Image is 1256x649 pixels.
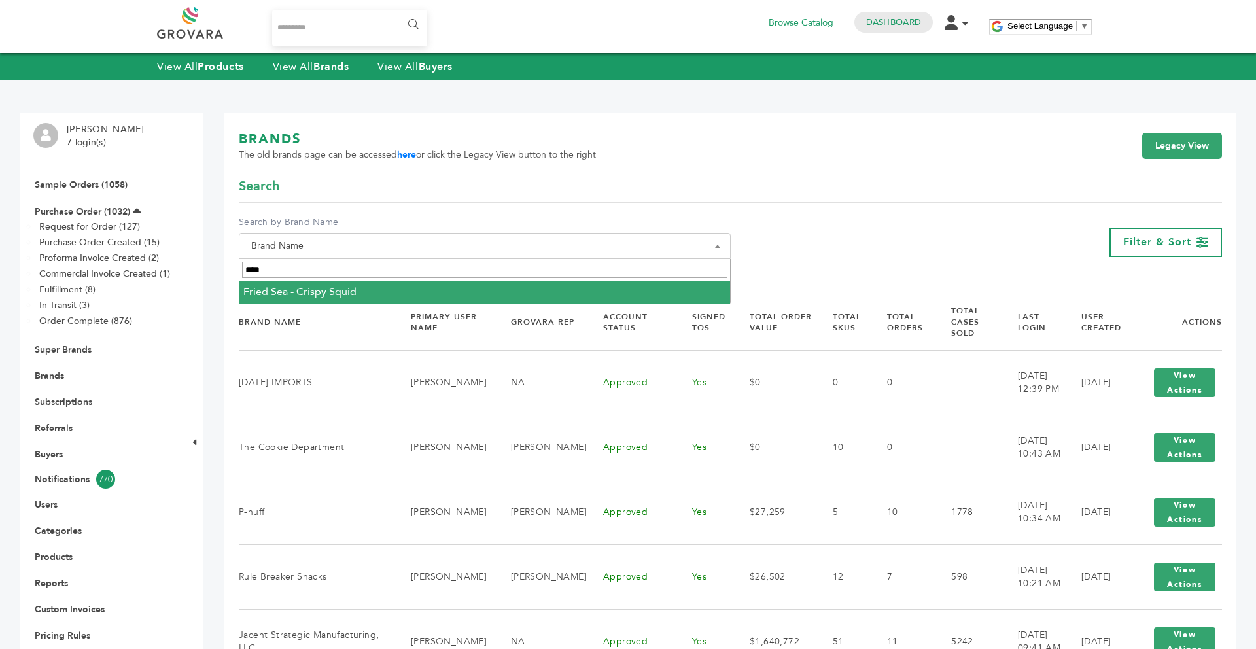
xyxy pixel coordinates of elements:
[239,415,394,480] td: The Cookie Department
[816,294,871,350] th: Total SKUs
[1065,544,1131,609] td: [DATE]
[935,294,1002,350] th: Total Cases Sold
[1002,480,1065,544] td: [DATE] 10:34 AM
[1142,133,1222,159] a: Legacy View
[39,315,132,327] a: Order Complete (876)
[239,480,394,544] td: P-nuff
[39,252,159,264] a: Proforma Invoice Created (2)
[1154,498,1215,527] button: View Actions
[33,123,58,148] img: profile.png
[377,60,453,74] a: View AllBuyers
[1065,350,1131,415] td: [DATE]
[239,233,731,259] span: Brand Name
[239,281,730,303] li: Fried Sea - Crispy Squid
[35,603,105,616] a: Custom Invoices
[35,448,63,461] a: Buyers
[394,480,495,544] td: [PERSON_NAME]
[394,350,495,415] td: [PERSON_NAME]
[39,299,90,311] a: In-Transit (3)
[733,544,816,609] td: $26,502
[239,350,394,415] td: [DATE] IMPORTS
[35,179,128,191] a: Sample Orders (1058)
[871,415,935,480] td: 0
[246,237,724,255] span: Brand Name
[239,177,279,196] span: Search
[733,294,816,350] th: Total Order Value
[866,16,921,28] a: Dashboard
[39,268,170,280] a: Commercial Invoice Created (1)
[39,283,96,296] a: Fulfillment (8)
[1007,21,1089,31] a: Select Language​
[495,415,587,480] td: [PERSON_NAME]
[394,415,495,480] td: [PERSON_NAME]
[35,577,68,589] a: Reports
[587,415,676,480] td: Approved
[871,544,935,609] td: 7
[1065,480,1131,544] td: [DATE]
[239,149,596,162] span: The old brands page can be accessed or click the Legacy View button to the right
[587,350,676,415] td: Approved
[1154,433,1215,462] button: View Actions
[39,236,160,249] a: Purchase Order Created (15)
[96,470,115,489] span: 770
[816,350,871,415] td: 0
[419,60,453,74] strong: Buyers
[1002,415,1065,480] td: [DATE] 10:43 AM
[1007,21,1073,31] span: Select Language
[157,60,244,74] a: View AllProducts
[35,370,64,382] a: Brands
[733,415,816,480] td: $0
[733,350,816,415] td: $0
[313,60,349,74] strong: Brands
[397,149,416,161] a: here
[1002,294,1065,350] th: Last Login
[67,123,153,149] li: [PERSON_NAME] - 7 login(s)
[1154,563,1215,591] button: View Actions
[39,220,140,233] a: Request for Order (127)
[587,544,676,609] td: Approved
[816,415,871,480] td: 10
[35,629,90,642] a: Pricing Rules
[272,10,427,46] input: Search...
[587,294,676,350] th: Account Status
[35,470,168,489] a: Notifications770
[1065,415,1131,480] td: [DATE]
[242,262,727,278] input: Search
[871,480,935,544] td: 10
[676,415,733,480] td: Yes
[35,422,73,434] a: Referrals
[239,216,731,229] label: Search by Brand Name
[676,544,733,609] td: Yes
[587,480,676,544] td: Approved
[35,551,73,563] a: Products
[239,294,394,350] th: Brand Name
[198,60,243,74] strong: Products
[935,480,1002,544] td: 1778
[676,294,733,350] th: Signed TOS
[1076,21,1077,31] span: ​
[35,499,58,511] a: Users
[935,544,1002,609] td: 598
[239,544,394,609] td: Rule Breaker Snacks
[239,130,596,149] h1: BRANDS
[35,396,92,408] a: Subscriptions
[495,294,587,350] th: Grovara Rep
[733,480,816,544] td: $27,259
[676,480,733,544] td: Yes
[394,544,495,609] td: [PERSON_NAME]
[816,544,871,609] td: 12
[1123,235,1191,249] span: Filter & Sort
[35,525,82,537] a: Categories
[1131,294,1222,350] th: Actions
[273,60,349,74] a: View AllBrands
[1154,368,1215,397] button: View Actions
[816,480,871,544] td: 5
[495,480,587,544] td: [PERSON_NAME]
[871,294,935,350] th: Total Orders
[495,544,587,609] td: [PERSON_NAME]
[394,294,495,350] th: Primary User Name
[1080,21,1089,31] span: ▼
[495,350,587,415] td: NA
[1002,544,1065,609] td: [DATE] 10:21 AM
[871,350,935,415] td: 0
